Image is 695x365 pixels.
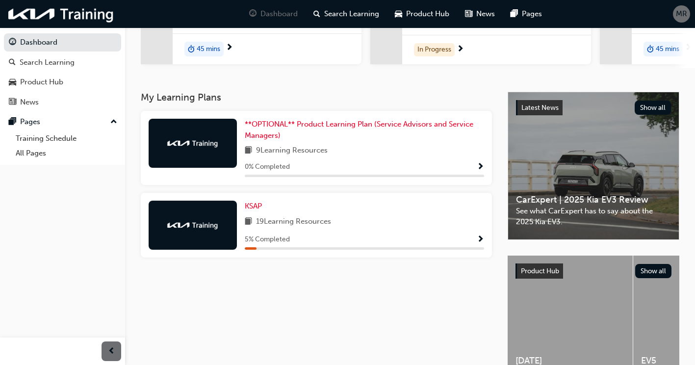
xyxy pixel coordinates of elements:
button: Pages [4,113,121,131]
span: MR [676,8,687,20]
span: car-icon [9,78,16,87]
h3: My Learning Plans [141,92,492,103]
span: 45 mins [656,44,679,55]
div: Pages [20,116,40,128]
a: guage-iconDashboard [241,4,306,24]
span: news-icon [465,8,472,20]
a: **OPTIONAL** Product Learning Plan (Service Advisors and Service Managers) [245,119,484,141]
span: pages-icon [511,8,518,20]
span: 0 % Completed [245,161,290,173]
span: guage-icon [9,38,16,47]
span: next-icon [457,45,464,54]
img: kia-training [5,4,118,24]
a: news-iconNews [457,4,503,24]
span: up-icon [110,116,117,129]
img: kia-training [166,220,220,230]
a: Latest NewsShow all [516,100,671,116]
button: DashboardSearch LearningProduct HubNews [4,31,121,113]
span: news-icon [9,98,16,107]
span: Product Hub [521,267,559,275]
span: book-icon [245,145,252,157]
a: Search Learning [4,53,121,72]
span: Show Progress [477,163,484,172]
span: Product Hub [406,8,449,20]
button: Show Progress [477,161,484,173]
span: pages-icon [9,118,16,127]
a: search-iconSearch Learning [306,4,387,24]
span: Latest News [521,104,559,112]
a: Dashboard [4,33,121,52]
span: search-icon [313,8,320,20]
span: duration-icon [188,43,195,55]
span: Search Learning [324,8,379,20]
span: Pages [522,8,542,20]
span: CarExpert | 2025 Kia EV3 Review [516,194,671,206]
span: prev-icon [108,345,115,358]
span: Dashboard [260,8,298,20]
span: 9 Learning Resources [256,145,328,157]
span: car-icon [395,8,402,20]
span: guage-icon [249,8,257,20]
button: MR [673,5,690,23]
span: book-icon [245,216,252,228]
span: **OPTIONAL** Product Learning Plan (Service Advisors and Service Managers) [245,120,473,140]
a: KSAP [245,201,266,212]
span: News [476,8,495,20]
span: 5 % Completed [245,234,290,245]
span: KSAP [245,202,262,210]
a: Latest NewsShow allCarExpert | 2025 Kia EV3 ReviewSee what CarExpert has to say about the 2025 Ki... [508,92,679,240]
button: Show Progress [477,234,484,246]
span: search-icon [9,58,16,67]
span: next-icon [685,44,692,52]
span: 45 mins [197,44,220,55]
button: Show all [635,264,672,278]
span: See what CarExpert has to say about the 2025 Kia EV3. [516,206,671,228]
div: Search Learning [20,57,75,68]
a: News [4,93,121,111]
a: pages-iconPages [503,4,550,24]
div: News [20,97,39,108]
a: All Pages [12,146,121,161]
span: Show Progress [477,235,484,244]
a: Training Schedule [12,131,121,146]
div: In Progress [414,43,455,56]
a: Product Hub [4,73,121,91]
button: Show all [635,101,671,115]
a: car-iconProduct Hub [387,4,457,24]
span: duration-icon [647,43,654,55]
a: Product HubShow all [515,263,671,279]
img: kia-training [166,138,220,148]
span: next-icon [226,44,233,52]
div: Product Hub [20,77,63,88]
span: 19 Learning Resources [256,216,331,228]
